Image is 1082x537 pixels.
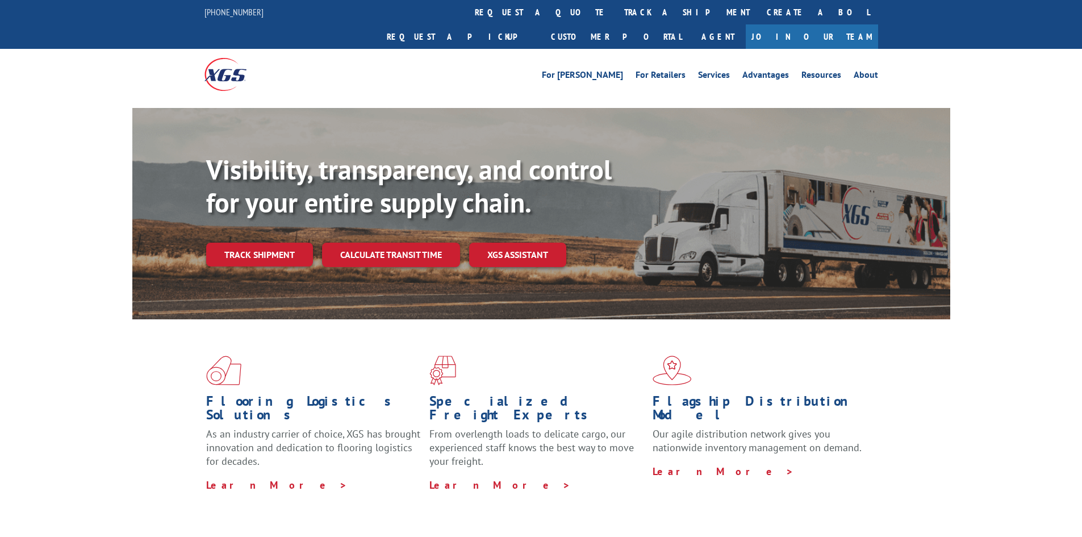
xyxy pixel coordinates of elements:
a: Calculate transit time [322,243,460,267]
a: [PHONE_NUMBER] [204,6,264,18]
a: Advantages [742,70,789,83]
a: Join Our Team [746,24,878,49]
a: Resources [801,70,841,83]
img: xgs-icon-flagship-distribution-model-red [653,356,692,385]
a: Learn More > [653,465,794,478]
a: Agent [690,24,746,49]
a: Request a pickup [378,24,542,49]
span: Our agile distribution network gives you nationwide inventory management on demand. [653,427,862,454]
img: xgs-icon-total-supply-chain-intelligence-red [206,356,241,385]
h1: Specialized Freight Experts [429,394,644,427]
a: Services [698,70,730,83]
a: About [854,70,878,83]
a: Track shipment [206,243,313,267]
a: For [PERSON_NAME] [542,70,623,83]
b: Visibility, transparency, and control for your entire supply chain. [206,152,612,220]
a: Learn More > [206,478,348,492]
a: Customer Portal [542,24,690,49]
a: XGS ASSISTANT [469,243,566,267]
a: Learn More > [429,478,571,492]
h1: Flagship Distribution Model [653,394,867,427]
p: From overlength loads to delicate cargo, our experienced staff knows the best way to move your fr... [429,427,644,478]
span: As an industry carrier of choice, XGS has brought innovation and dedication to flooring logistics... [206,427,420,468]
a: For Retailers [636,70,686,83]
img: xgs-icon-focused-on-flooring-red [429,356,456,385]
h1: Flooring Logistics Solutions [206,394,421,427]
